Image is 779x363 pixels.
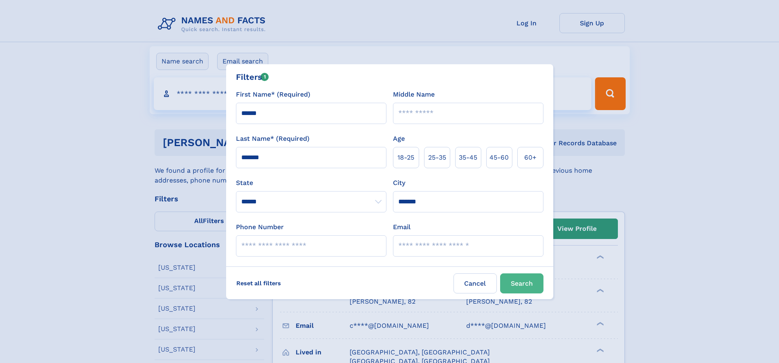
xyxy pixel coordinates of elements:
label: Middle Name [393,90,435,99]
div: Filters [236,71,269,83]
span: 18‑25 [397,153,414,162]
button: Search [500,273,543,293]
label: Age [393,134,405,144]
span: 45‑60 [489,153,509,162]
label: Last Name* (Required) [236,134,310,144]
span: 60+ [524,153,537,162]
span: 25‑35 [428,153,446,162]
label: City [393,178,405,188]
label: Reset all filters [231,273,286,293]
label: First Name* (Required) [236,90,310,99]
label: Phone Number [236,222,284,232]
label: Cancel [453,273,497,293]
label: Email [393,222,411,232]
span: 35‑45 [459,153,477,162]
label: State [236,178,386,188]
